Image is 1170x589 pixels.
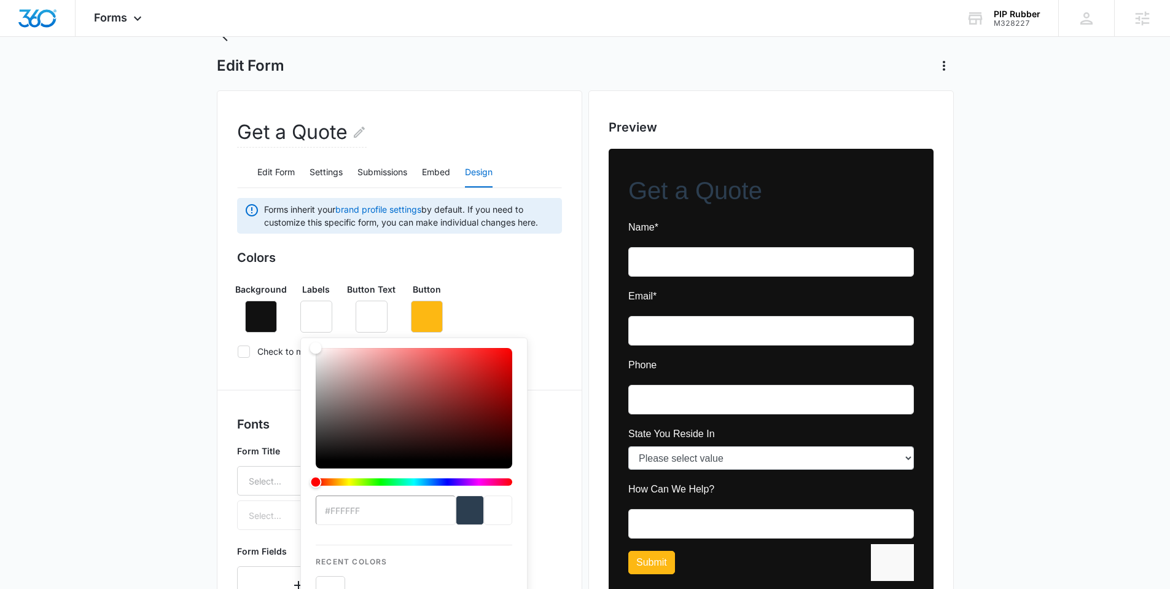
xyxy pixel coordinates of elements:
[316,348,512,461] div: Color
[94,11,127,24] span: Forms
[994,19,1040,28] div: account id
[356,301,388,333] button: Remove
[994,9,1040,19] div: account name
[357,158,407,188] button: Submissions
[316,545,512,567] p: Recent Colors
[413,283,441,296] p: Button
[934,56,954,76] button: Actions
[456,496,484,525] div: previous color
[243,368,400,405] iframe: reCAPTCHA
[8,381,39,392] span: Submit
[316,478,512,486] div: Hue
[316,348,512,496] div: color-picker
[302,283,330,296] p: Labels
[237,345,562,358] label: Check to make background transparent
[237,415,562,433] h3: Fonts
[217,57,284,75] h1: Edit Form
[300,301,332,333] button: Remove
[411,301,443,333] button: Remove
[237,545,360,558] p: Form Fields
[237,117,367,148] h2: Get a Quote
[245,301,277,333] button: Remove
[465,158,493,188] button: Design
[609,118,934,136] h2: Preview
[316,496,456,525] input: color-picker-input
[422,158,450,188] button: Embed
[310,158,343,188] button: Settings
[264,203,555,229] span: Forms inherit your by default. If you need to customize this specific form, you can make individu...
[335,204,421,215] a: brand profile settings
[257,158,295,188] button: Edit Form
[237,248,562,267] h3: Colors
[352,117,367,147] button: Edit Form Name
[484,496,512,525] div: current color selection
[347,283,396,296] p: Button Text
[235,283,287,296] p: Background
[237,445,360,457] p: Form Title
